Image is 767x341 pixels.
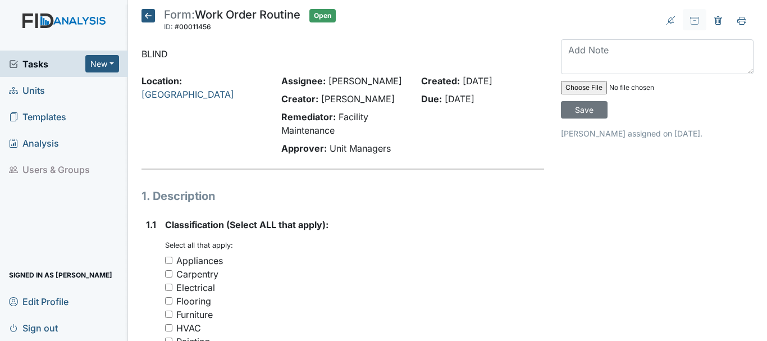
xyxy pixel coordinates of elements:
span: Unit Managers [330,143,391,154]
div: Furniture [176,308,213,321]
div: HVAC [176,321,201,335]
span: [DATE] [463,75,492,87]
p: BLIND [141,47,544,61]
label: 1.1 [146,218,156,231]
span: Units [9,81,45,99]
span: Open [309,9,336,22]
span: Classification (Select ALL that apply): [165,219,328,230]
input: Save [561,101,608,119]
button: New [85,55,119,72]
a: [GEOGRAPHIC_DATA] [141,89,234,100]
small: Select all that apply: [165,241,233,249]
input: Carpentry [165,270,172,278]
strong: Approver: [281,143,327,154]
strong: Remediator: [281,111,336,122]
input: HVAC [165,324,172,331]
input: Flooring [165,297,172,304]
strong: Assignee: [281,75,326,87]
div: Electrical [176,281,215,294]
span: Analysis [9,134,59,152]
span: #00011456 [175,22,211,31]
span: [PERSON_NAME] [328,75,402,87]
p: [PERSON_NAME] assigned on [DATE]. [561,128,754,139]
span: Signed in as [PERSON_NAME] [9,266,112,284]
div: Work Order Routine [164,9,300,34]
span: [PERSON_NAME] [321,93,395,104]
strong: Location: [141,75,182,87]
input: Appliances [165,257,172,264]
div: Flooring [176,294,211,308]
input: Furniture [165,311,172,318]
input: Electrical [165,284,172,291]
strong: Creator: [281,93,318,104]
strong: Due: [421,93,442,104]
div: Appliances [176,254,223,267]
span: Edit Profile [9,293,69,310]
a: Tasks [9,57,85,71]
h1: 1. Description [141,188,544,204]
strong: Created: [421,75,460,87]
span: Sign out [9,319,58,337]
span: [DATE] [445,93,474,104]
span: Templates [9,108,66,125]
span: Form: [164,8,195,21]
span: ID: [164,22,173,31]
div: Carpentry [176,267,218,281]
